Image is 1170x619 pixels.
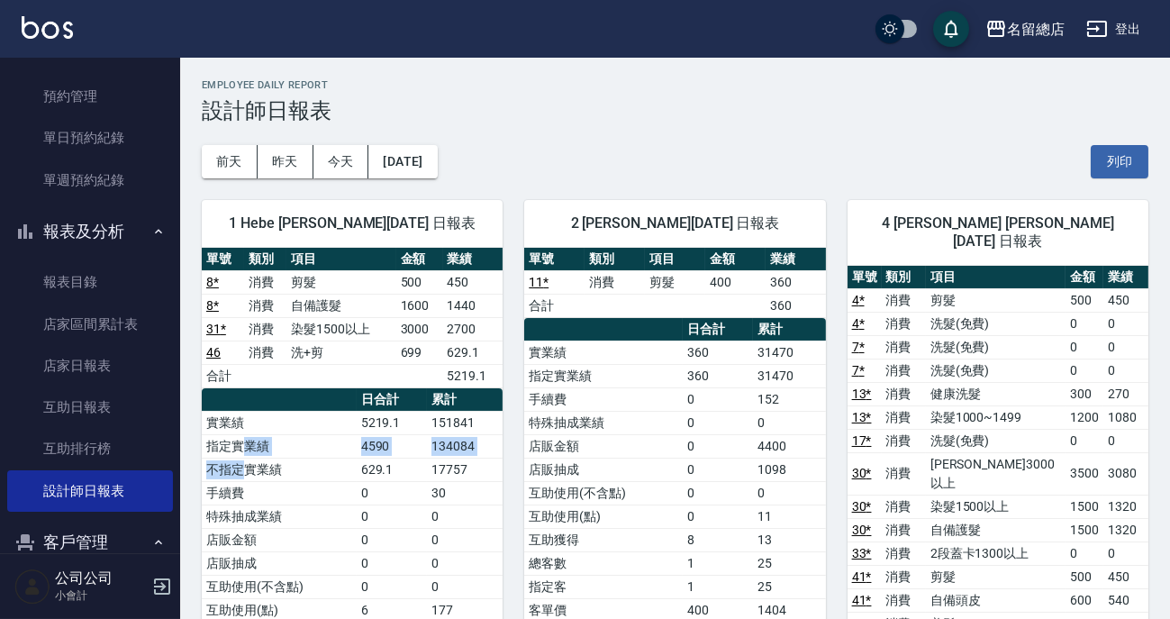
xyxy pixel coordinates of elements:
td: 450 [1103,288,1148,312]
th: 類別 [244,248,286,271]
td: [PERSON_NAME]3000以上 [926,452,1066,495]
button: save [933,11,969,47]
td: 互助使用(不含點) [524,481,683,505]
p: 小會計 [55,587,147,604]
td: 0 [683,481,753,505]
td: 2段蓋卡1300以上 [926,542,1066,565]
a: 店家日報表 [7,345,173,387]
td: 消費 [882,452,926,495]
td: 450 [443,270,503,294]
td: 25 [753,575,825,598]
td: 消費 [882,312,926,335]
td: 0 [753,411,825,434]
td: 消費 [244,270,286,294]
td: 30 [427,481,503,505]
td: 健康洗髮 [926,382,1066,405]
td: 店販金額 [202,528,357,551]
span: 4 [PERSON_NAME] [PERSON_NAME][DATE] 日報表 [869,214,1127,250]
td: 指定實業績 [524,364,683,387]
td: 0 [1103,359,1148,382]
td: 0 [683,505,753,528]
td: 4400 [753,434,825,458]
td: 134084 [427,434,503,458]
a: 預約管理 [7,76,173,117]
td: 500 [1066,565,1103,588]
td: 手續費 [202,481,357,505]
th: 業績 [443,248,503,271]
th: 項目 [645,248,705,271]
button: 今天 [313,145,369,178]
a: 單日預約紀錄 [7,117,173,159]
td: 540 [1103,588,1148,612]
td: 消費 [882,405,926,429]
td: 25 [753,551,825,575]
td: 染髮1500以上 [286,317,395,341]
td: 8 [683,528,753,551]
td: 消費 [882,588,926,612]
span: 2 [PERSON_NAME][DATE] 日報表 [546,214,803,232]
th: 業績 [1103,266,1148,289]
td: 互助使用(不含點) [202,575,357,598]
td: 0 [357,575,427,598]
td: 0 [427,528,503,551]
td: 1500 [1066,495,1103,518]
td: 洗髮(免費) [926,335,1066,359]
td: 自備頭皮 [926,588,1066,612]
td: 360 [683,341,753,364]
td: 消費 [882,335,926,359]
td: 0 [1066,335,1103,359]
td: 消費 [244,317,286,341]
td: 1600 [396,294,443,317]
td: 629.1 [443,341,503,364]
td: 剪髮 [926,288,1066,312]
td: 特殊抽成業績 [202,505,357,528]
button: [DATE] [368,145,437,178]
td: 4590 [357,434,427,458]
td: 染髮1500以上 [926,495,1066,518]
td: 1320 [1103,518,1148,542]
td: 消費 [882,542,926,565]
a: 設計師日報表 [7,470,173,512]
button: 客戶管理 [7,519,173,566]
span: 1 Hebe [PERSON_NAME][DATE] 日報表 [223,214,481,232]
td: 剪髮 [286,270,395,294]
a: 46 [206,345,221,360]
th: 單號 [848,266,882,289]
td: 5219.1 [357,411,427,434]
button: 名留總店 [978,11,1072,48]
th: 日合計 [683,318,753,341]
td: 消費 [244,294,286,317]
th: 項目 [926,266,1066,289]
td: 0 [427,551,503,575]
td: 0 [357,528,427,551]
th: 業績 [766,248,826,271]
td: 0 [427,505,503,528]
td: 360 [766,294,826,317]
td: 1440 [443,294,503,317]
td: 指定客 [524,575,683,598]
td: 1080 [1103,405,1148,429]
td: 151841 [427,411,503,434]
td: 0 [683,411,753,434]
th: 類別 [585,248,645,271]
td: 合計 [524,294,585,317]
td: 450 [1103,565,1148,588]
th: 累計 [753,318,825,341]
td: 店販抽成 [524,458,683,481]
th: 單號 [202,248,244,271]
td: 0 [1066,429,1103,452]
td: 629.1 [357,458,427,481]
td: 消費 [585,270,645,294]
td: 洗髮(免費) [926,359,1066,382]
td: 17757 [427,458,503,481]
td: 1098 [753,458,825,481]
td: 0 [427,575,503,598]
button: 登出 [1079,13,1148,46]
td: 699 [396,341,443,364]
td: 不指定實業績 [202,458,357,481]
button: 昨天 [258,145,313,178]
div: 名留總店 [1007,18,1065,41]
td: 0 [357,551,427,575]
table: a dense table [202,248,503,388]
td: 特殊抽成業績 [524,411,683,434]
